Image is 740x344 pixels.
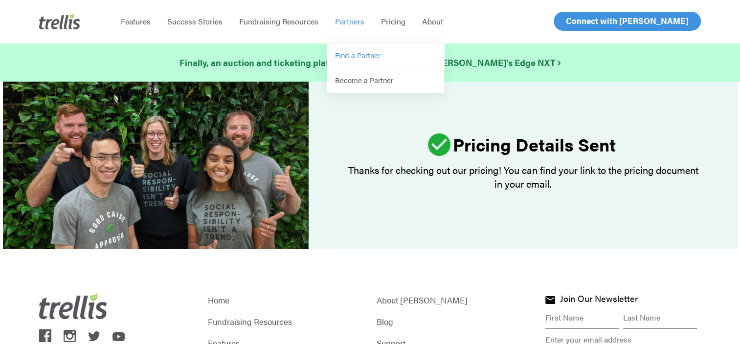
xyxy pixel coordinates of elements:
p: Thanks for checking out our pricing! You can find your link to the pricing document in your email. [346,163,700,191]
a: Blog [377,315,532,328]
img: trellis on twitter [88,331,100,341]
span: Connect with [PERSON_NAME] [566,15,689,26]
a: Fundraising Resources [208,315,363,328]
img: Trellis [39,14,80,29]
span: Fundraising Resources [239,16,318,27]
img: Trellis Logo [39,293,108,319]
a: Connect with [PERSON_NAME] [554,12,701,31]
span: Become a Partner [335,75,393,85]
span: Pricing [381,16,405,27]
img: trellis on youtube [112,332,125,341]
a: Home [208,293,363,307]
span: About [422,16,443,27]
a: Fundraising Resources [231,17,327,26]
span: Features [121,16,151,27]
a: Become a Partner [327,68,444,93]
a: Partners [327,17,373,26]
a: About [414,17,451,26]
a: Finally, an auction and ticketing platform that integrates with [PERSON_NAME]’s Edge NXT [179,56,561,69]
span: Success Stories [167,16,223,27]
span: Partners [335,16,364,27]
strong: Finally, an auction and ticketing platform that integrates with [PERSON_NAME]’s Edge NXT [179,56,561,68]
a: About [PERSON_NAME] [377,293,532,307]
input: Last Name [623,307,697,329]
a: Find a Partner [327,43,444,68]
img: Join Trellis Newsletter [545,296,555,304]
img: trellis on instagram [64,330,76,342]
img: ic_check_circle_46.svg [428,133,450,156]
h4: Join Our Newsletter [560,294,638,306]
a: Pricing [373,17,414,26]
input: First Name [545,307,619,329]
a: Success Stories [159,17,231,26]
strong: Pricing Details Sent [453,131,616,157]
span: Find a Partner [335,50,381,60]
img: trellis on facebook [39,329,51,342]
a: Features [112,17,159,26]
